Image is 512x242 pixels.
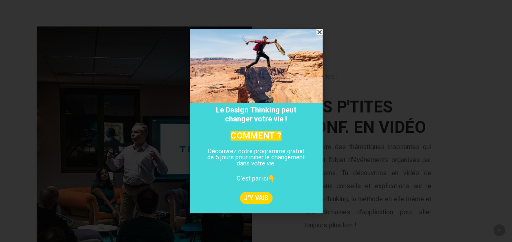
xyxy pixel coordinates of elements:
[204,176,308,191] p: C’est par ici👇
[240,192,272,204] a: J'Y VAIS
[244,195,268,201] span: J'Y VAIS
[196,106,316,123] h2: Le Design Thinking peut changer votre vie !
[204,148,308,176] p: Découvrez notre programme gratuit de 5 jours pour initier le changement dans votre vie.
[231,131,281,141] mark: COMMENT ?
[316,29,323,35] a: Close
